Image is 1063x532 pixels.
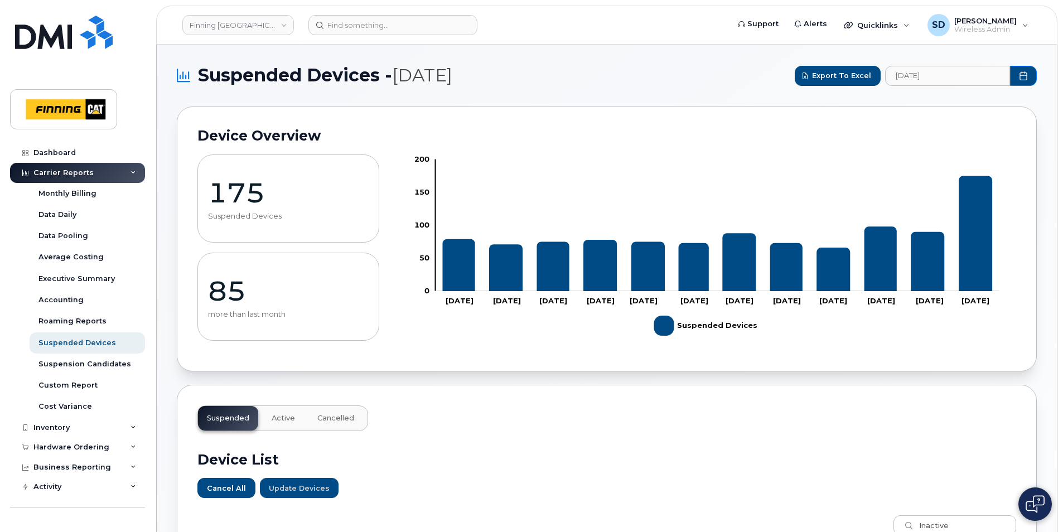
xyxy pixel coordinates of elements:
[424,286,429,295] tspan: 0
[260,478,339,498] button: Update Devices
[885,66,1010,86] input: archived_billing_data
[795,66,881,86] button: Export to Excel
[654,311,757,340] g: Suspended Devices
[867,296,895,305] tspan: [DATE]
[207,483,246,494] span: Cancel All
[630,296,658,305] tspan: [DATE]
[446,296,473,305] tspan: [DATE]
[208,176,369,210] p: 175
[414,154,999,340] g: Chart
[1026,495,1045,513] img: Open chat
[392,65,452,86] span: [DATE]
[197,127,1016,144] h2: Device Overview
[812,70,871,81] span: Export to Excel
[197,451,1016,468] h2: Device List
[1010,66,1037,86] button: Choose Date
[317,414,354,423] span: Cancelled
[208,310,369,319] p: more than last month
[272,414,295,423] span: Active
[197,478,255,498] button: Cancel All
[654,311,757,340] g: Legend
[961,296,989,305] tspan: [DATE]
[819,296,847,305] tspan: [DATE]
[726,296,753,305] tspan: [DATE]
[916,296,944,305] tspan: [DATE]
[493,296,521,305] tspan: [DATE]
[208,212,369,221] p: Suspended Devices
[208,274,369,308] p: 85
[419,253,429,262] tspan: 50
[587,296,615,305] tspan: [DATE]
[198,65,452,86] span: Suspended Devices -
[539,296,567,305] tspan: [DATE]
[442,176,992,292] g: Suspended Devices
[414,187,429,196] tspan: 150
[414,154,429,163] tspan: 200
[680,296,708,305] tspan: [DATE]
[269,483,330,494] span: Update Devices
[773,296,801,305] tspan: [DATE]
[414,220,429,229] tspan: 100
